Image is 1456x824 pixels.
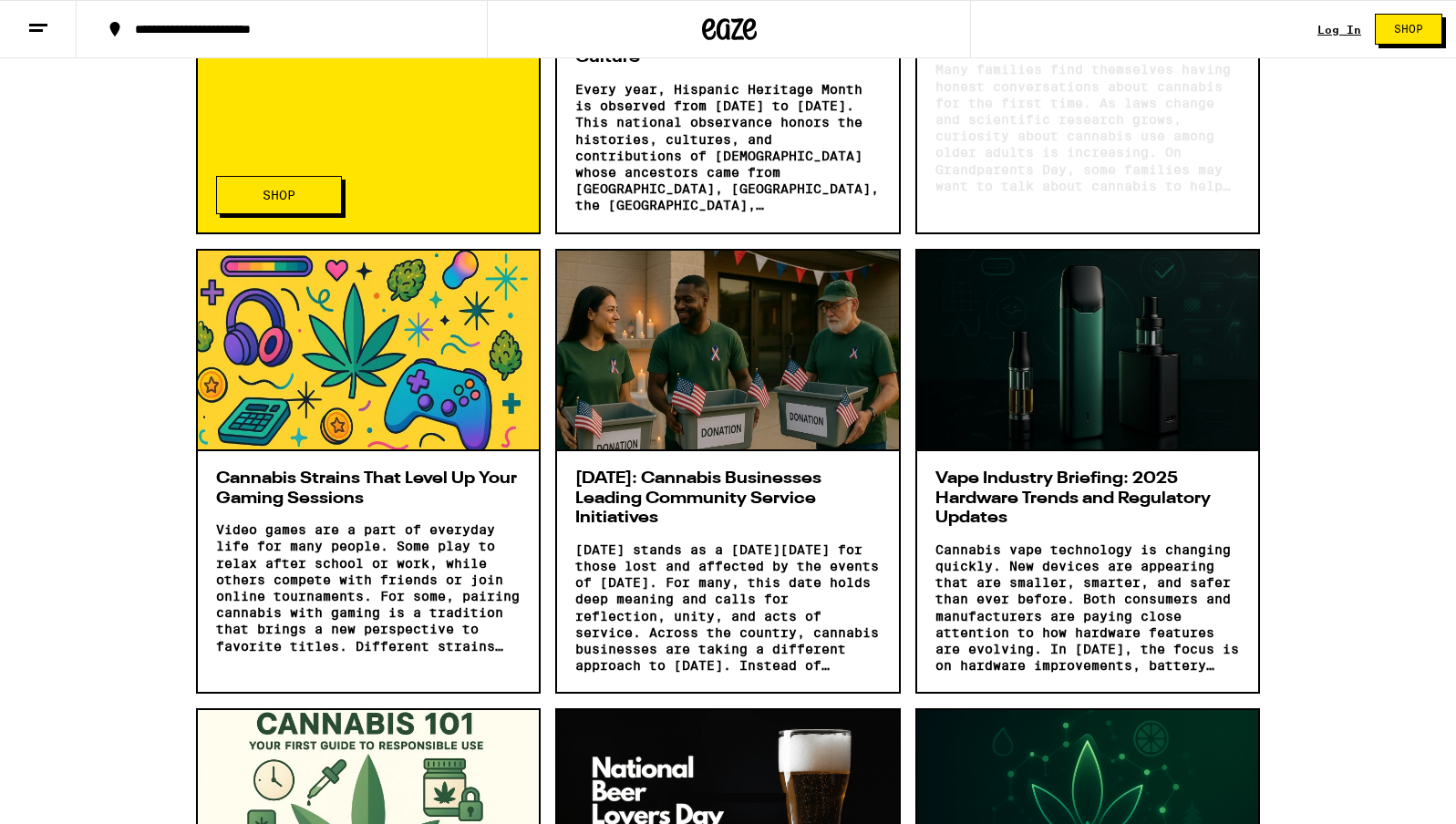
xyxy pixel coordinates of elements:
[575,81,881,214] p: Every year, Hispanic Heritage Month is observed from [DATE] to [DATE]. This national observance h...
[1317,24,1361,36] a: Log In
[216,469,521,509] h3: Cannabis Strains That Level Up Your Gaming Sessions
[11,13,131,27] span: Hi. Need any help?
[1375,14,1442,45] button: Shop
[263,189,295,201] span: Shop
[216,521,521,654] p: Video games are a part of everyday life for many people. Some play to relax after school or work,...
[575,541,881,675] p: [DATE] stands as a [DATE][DATE] for those lost and affected by the events of [DATE]. For many, th...
[1394,24,1423,35] span: Shop
[216,176,342,214] button: Shop
[935,541,1241,675] p: Cannabis vape technology is changing quickly. New devices are appearing that are smaller, smarter...
[555,249,901,695] a: [DATE]: Cannabis Businesses Leading Community Service Initiatives[DATE] stands as a [DATE][DATE] ...
[935,469,1241,529] h3: Vape Industry Briefing: 2025 Hardware Trends and Regulatory Updates
[1361,14,1456,45] a: Shop
[915,249,1261,695] a: Vape Industry Briefing: 2025 Hardware Trends and Regulatory UpdatesCannabis vape technology is ch...
[575,469,881,529] h3: [DATE]: Cannabis Businesses Leading Community Service Initiatives
[196,249,542,695] a: Cannabis Strains That Level Up Your Gaming SessionsVideo games are a part of everyday life for ma...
